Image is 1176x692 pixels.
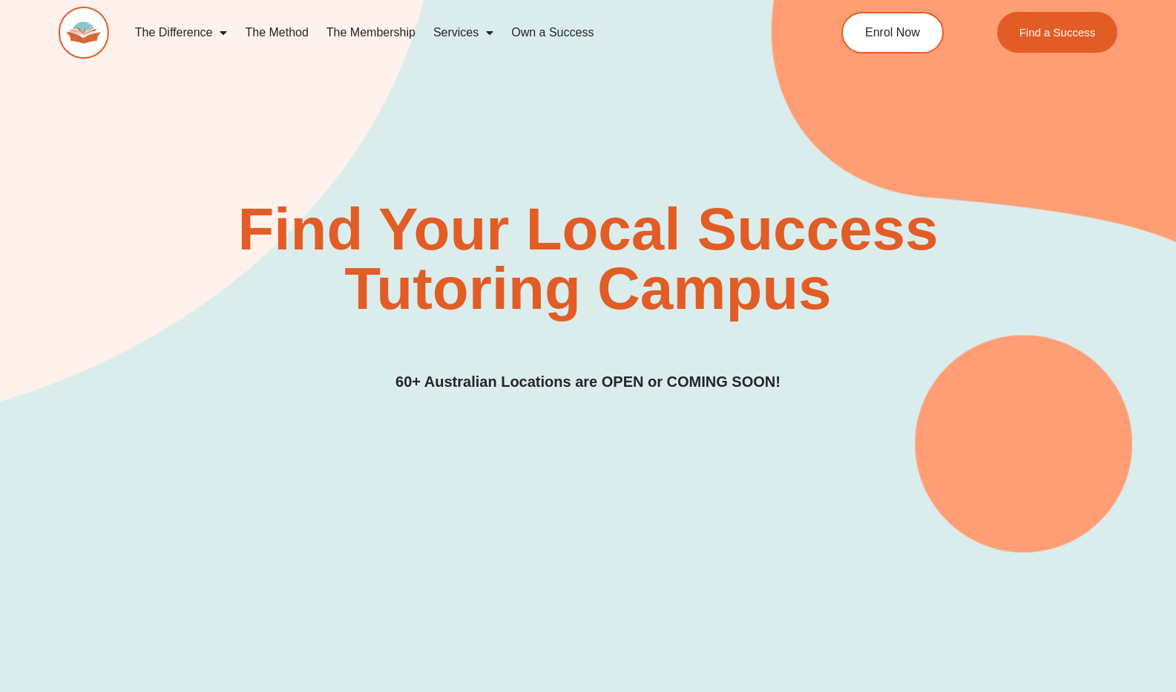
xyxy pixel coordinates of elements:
a: Find a Success [996,12,1117,53]
a: Own a Success [502,16,602,50]
nav: Menu [126,16,781,50]
h3: 60+ Australian Locations are OPEN or COMING SOON! [395,371,781,394]
span: Find a Success [1019,27,1095,38]
a: The Difference [126,16,237,50]
a: The Membership [318,16,424,50]
a: The Method [236,16,317,50]
span: Enrol Now [865,27,920,39]
a: Services [424,16,502,50]
h2: Find Your Local Success Tutoring Campus [170,200,1006,319]
a: Enrol Now [841,12,944,53]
